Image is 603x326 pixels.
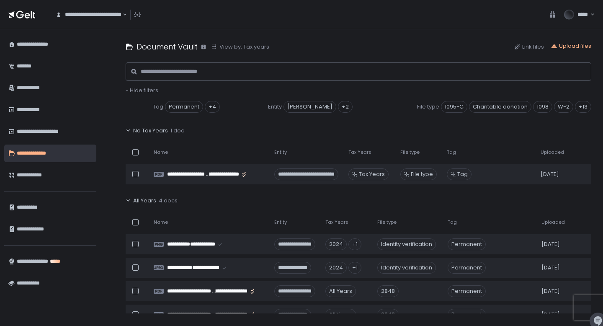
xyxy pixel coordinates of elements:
span: Tag [447,149,456,155]
div: Identity verification [377,238,436,250]
span: Uploaded [541,149,564,155]
h1: Document Vault [137,41,198,52]
input: Search for option [121,10,122,19]
span: - Hide filters [126,86,158,94]
button: Upload files [551,42,591,50]
span: 1098 [533,101,552,113]
div: 2024 [325,262,347,274]
span: 1 doc [170,127,184,135]
button: - Hide filters [126,87,158,94]
span: [DATE] [541,241,560,248]
div: +1 [348,238,361,250]
span: Permanent [165,101,203,113]
button: Link files [514,43,544,51]
span: File type [400,149,420,155]
div: Identity verification [377,262,436,274]
span: File type [411,171,433,178]
span: Entity [274,219,287,225]
span: Entity [274,149,287,155]
span: 4 docs [159,197,178,204]
div: +4 [205,101,220,113]
span: Permanent [448,238,486,250]
span: Permanent [448,285,486,297]
span: File type [417,103,439,111]
span: [DATE] [541,264,560,272]
span: Name [154,149,168,155]
span: Tax Years [359,171,385,178]
span: [DATE] [541,171,559,178]
span: [PERSON_NAME] [283,101,336,113]
button: View by: Tax years [211,43,269,51]
div: +2 [338,101,353,113]
span: [DATE] [541,311,560,318]
span: Tag [457,171,468,178]
span: No Tax Years [133,127,168,135]
div: 2848 [377,285,399,297]
span: Tax Years [348,149,371,155]
div: 2848 [377,309,399,321]
span: [DATE] [541,287,560,295]
span: Permanent [448,262,486,274]
span: Entity [268,103,282,111]
span: Tag [153,103,163,111]
span: Charitable donation [469,101,531,113]
div: All Years [325,309,356,321]
div: 2024 [325,238,347,250]
span: W-2 [554,101,573,113]
span: Name [154,219,168,225]
span: Tax Years [325,219,348,225]
span: File type [377,219,397,225]
div: +13 [575,101,591,113]
div: Search for option [50,6,127,23]
div: +1 [348,262,361,274]
div: All Years [325,285,356,297]
span: Uploaded [541,219,565,225]
span: All Years [133,197,156,204]
span: Tag [448,219,457,225]
span: Permanent [448,309,486,321]
span: 1095-C [441,101,467,113]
